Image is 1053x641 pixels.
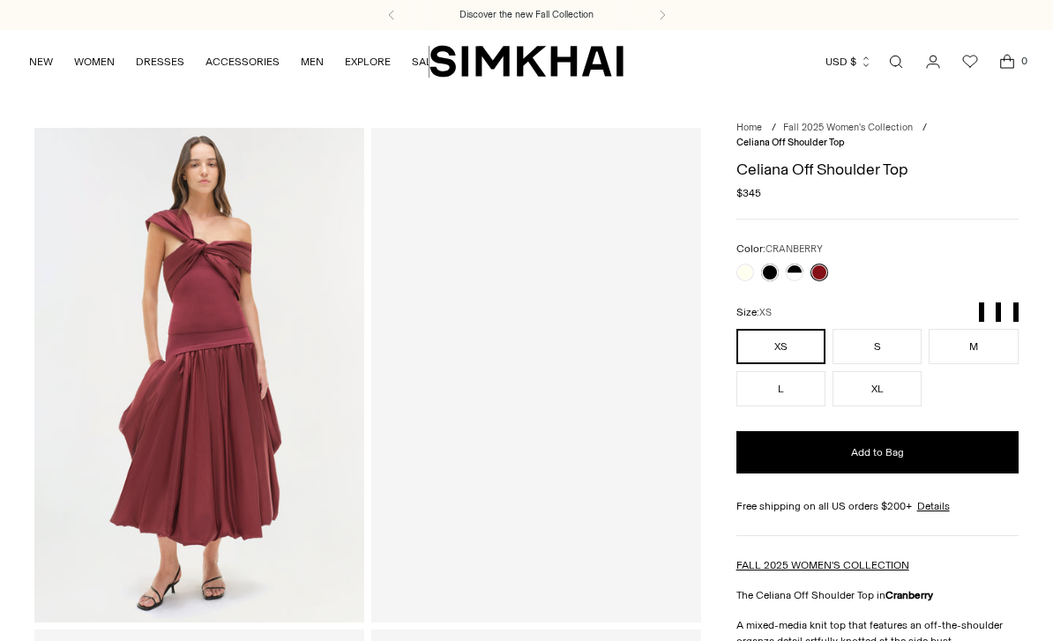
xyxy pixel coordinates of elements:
a: SIMKHAI [429,44,624,78]
button: XS [736,329,825,364]
div: / [922,121,927,136]
button: USD $ [825,42,872,81]
span: CRANBERRY [765,243,823,255]
button: L [736,371,825,406]
a: NEW [29,42,53,81]
div: Free shipping on all US orders $200+ [736,498,1019,514]
p: The Celiana Off Shoulder Top in [736,587,1019,603]
button: M [929,329,1018,364]
a: Celiana Off Shoulder Top [371,128,701,622]
a: WOMEN [74,42,115,81]
a: Discover the new Fall Collection [459,8,594,22]
h1: Celiana Off Shoulder Top [736,161,1019,177]
button: XL [833,371,922,406]
span: XS [759,307,772,318]
span: Celiana Off Shoulder Top [736,137,845,148]
a: Go to the account page [915,44,951,79]
a: Open search modal [878,44,914,79]
nav: breadcrumbs [736,121,1019,150]
img: Celiana Off Shoulder Top [34,128,364,622]
a: Open cart modal [990,44,1025,79]
span: 0 [1016,53,1032,69]
label: Size: [736,304,772,321]
strong: Cranberry [885,589,933,601]
a: Details [917,498,950,514]
span: $345 [736,185,761,201]
label: Color: [736,241,823,257]
a: EXPLORE [345,42,391,81]
button: Add to Bag [736,431,1019,473]
span: Add to Bag [851,445,904,460]
a: SALE [412,42,438,81]
a: FALL 2025 WOMEN'S COLLECTION [736,559,909,571]
a: Wishlist [952,44,988,79]
a: DRESSES [136,42,184,81]
a: ACCESSORIES [205,42,280,81]
a: MEN [301,42,324,81]
a: Fall 2025 Women's Collection [783,122,913,133]
a: Home [736,122,762,133]
button: S [833,329,922,364]
div: / [772,121,776,136]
